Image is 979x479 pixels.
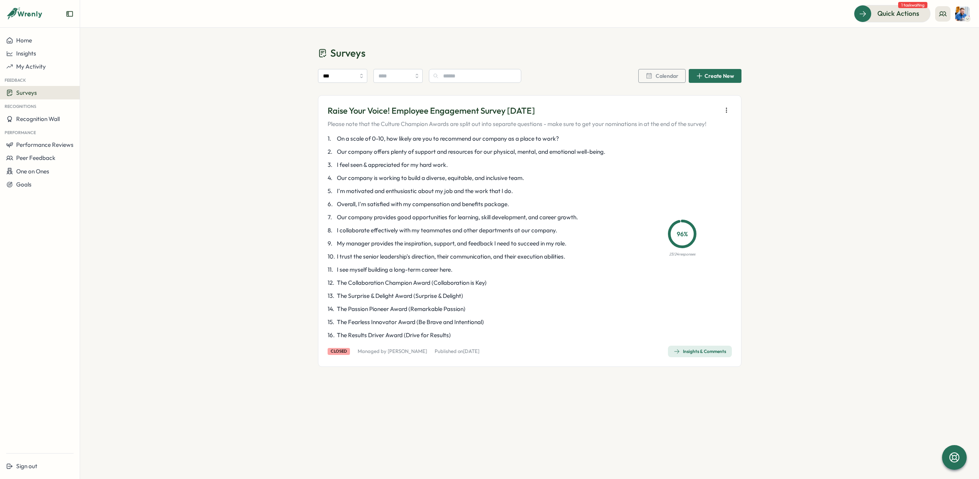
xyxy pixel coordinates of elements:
[337,213,578,222] span: Our company provides good opportunities for learning, skill development, and career growth.
[328,187,335,195] span: 5 .
[328,161,335,169] span: 3 .
[854,5,930,22] button: Quick Actions
[955,7,970,21] img: Paul Hemsley
[337,305,465,313] span: The Passion Pioneer Award (Remarkable Passion)
[337,331,451,340] span: The Results Driver Award (Drive for Results)
[328,348,350,355] div: closed
[337,148,605,156] span: Our company offers plenty of support and resources for our physical, mental, and emotional well-b...
[328,292,335,300] span: 13 .
[328,120,706,128] p: Please note that the Culture Champion Awards are split out into separate questions - make sure to...
[877,8,919,18] span: Quick Actions
[328,318,335,326] span: 15 .
[668,346,732,357] button: Insights & Comments
[463,348,479,354] span: [DATE]
[435,348,479,355] p: Published on
[328,174,335,182] span: 4 .
[358,348,427,355] p: Managed by
[337,292,463,300] span: The Surprise & Delight Award (Surprise & Delight)
[16,154,55,161] span: Peer Feedback
[16,168,49,175] span: One on Ones
[388,348,427,354] a: [PERSON_NAME]
[328,266,335,274] span: 11 .
[337,239,566,248] span: My manager provides the inspiration, support, and feedback I need to succeed in my role.
[16,141,74,148] span: Performance Reviews
[16,89,37,96] span: Surveys
[328,226,335,235] span: 8 .
[16,181,32,188] span: Goals
[656,73,678,79] span: Calendar
[328,305,335,313] span: 14 .
[337,161,448,169] span: I feel seen & appreciated for my hard work.
[669,251,695,257] p: 23 / 24 responses
[337,318,484,326] span: The Fearless Innovator Award (Be Brave and Intentional)
[337,200,509,208] span: Overall, I'm satisfied with my compensation and benefits package.
[328,252,335,261] span: 10 .
[328,200,335,208] span: 6 .
[674,348,726,355] div: Insights & Comments
[328,239,335,248] span: 9 .
[337,266,452,274] span: I see myself building a long-term career here.
[337,134,559,143] span: On a scale of 0-10, how likely are you to recommend our company as a place to work?
[16,37,32,44] span: Home
[689,69,741,83] button: Create New
[16,50,36,57] span: Insights
[337,252,565,261] span: I trust the senior leadership's direction, their communication, and their execution abilities.
[705,73,734,79] span: Create New
[328,148,335,156] span: 2 .
[328,134,335,143] span: 1 .
[66,10,74,18] button: Expand sidebar
[337,279,487,287] span: The Collaboration Champion Award (Collaboration is Key)
[328,331,335,340] span: 16 .
[328,105,706,117] p: Raise Your Voice! Employee Engagement Survey [DATE]
[16,63,46,70] span: My Activity
[638,69,686,83] button: Calendar
[898,2,927,8] span: 1 task waiting
[670,229,694,239] p: 96 %
[328,279,335,287] span: 12 .
[337,226,557,235] span: I collaborate effectively with my teammates and other departments at our company.
[16,115,60,123] span: Recognition Wall
[330,46,365,60] span: Surveys
[337,187,513,195] span: I'm motivated and enthusiastic about my job and the work that I do.
[337,174,524,182] span: Our company is working to build a diverse, equitable, and inclusive team.
[16,462,37,470] span: Sign out
[328,213,335,222] span: 7 .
